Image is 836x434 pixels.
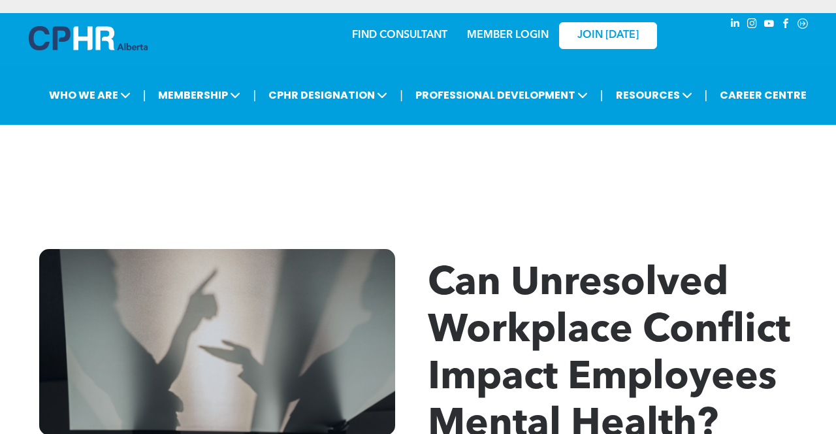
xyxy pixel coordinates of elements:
[143,82,146,108] li: |
[600,82,603,108] li: |
[265,83,391,107] span: CPHR DESIGNATION
[411,83,592,107] span: PROFESSIONAL DEVELOPMENT
[29,26,148,50] img: A blue and white logo for cp alberta
[762,16,776,34] a: youtube
[705,82,708,108] li: |
[467,30,549,41] a: MEMBER LOGIN
[612,83,696,107] span: RESOURCES
[728,16,742,34] a: linkedin
[559,22,657,49] a: JOIN [DATE]
[745,16,759,34] a: instagram
[253,82,256,108] li: |
[352,30,447,41] a: FIND CONSULTANT
[716,83,811,107] a: CAREER CENTRE
[45,83,135,107] span: WHO WE ARE
[400,82,403,108] li: |
[779,16,793,34] a: facebook
[577,29,639,42] span: JOIN [DATE]
[154,83,244,107] span: MEMBERSHIP
[796,16,810,34] a: Social network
